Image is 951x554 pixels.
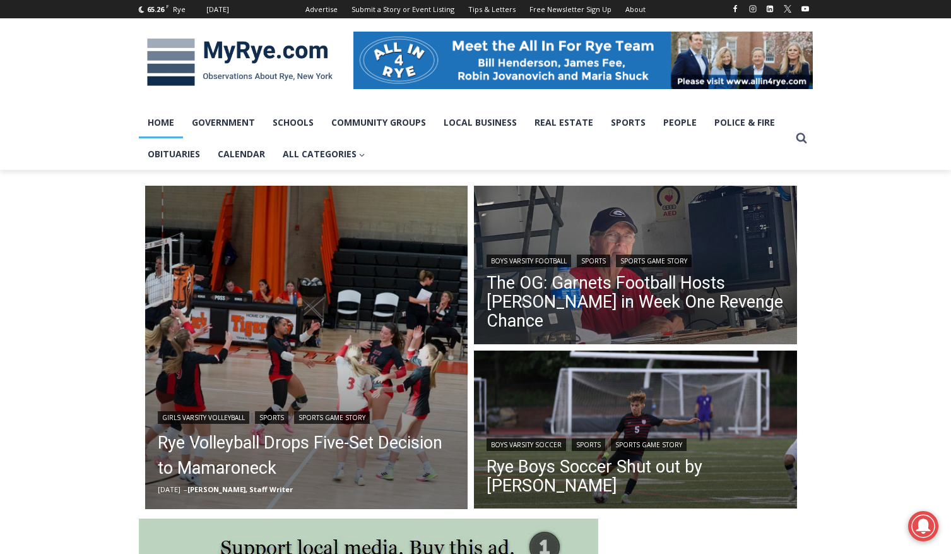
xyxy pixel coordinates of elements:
div: | | [487,252,784,267]
a: Schools [264,107,322,138]
a: Home [139,107,183,138]
div: | | [158,409,456,424]
img: (PHOTO" Steve “The OG” Feeney in the press box at Rye High School's Nugent Stadium, 2022.) [474,186,797,347]
img: (PHOTO: Rye Boys Soccer's Silas Kavanagh in his team's 3-0 loss to Byram Hills on Septmber 10, 20... [474,351,797,512]
a: Real Estate [526,107,602,138]
a: Read More Rye Boys Soccer Shut out by Byram Hills [474,351,797,512]
a: Read More Rye Volleyball Drops Five-Set Decision to Mamaroneck [145,186,468,509]
a: Sports [572,438,605,451]
a: Sports [577,255,610,267]
span: 65.26 [147,4,164,14]
a: Linkedin [762,1,777,16]
a: Rye Boys Soccer Shut out by [PERSON_NAME] [487,457,784,495]
time: [DATE] [158,485,180,494]
a: Read More The OG: Garnets Football Hosts Somers in Week One Revenge Chance [474,186,797,347]
a: Girls Varsity Volleyball [158,411,249,424]
span: – [184,485,187,494]
div: [DATE] [206,4,229,15]
img: All in for Rye [353,32,813,88]
button: View Search Form [790,127,813,150]
a: Boys Varsity Soccer [487,438,566,451]
a: Sports [255,411,288,424]
a: X [780,1,795,16]
span: F [166,3,169,9]
a: YouTube [798,1,813,16]
div: Rye [173,4,186,15]
a: Sports Game Story [616,255,692,267]
div: | | [487,436,784,451]
img: MyRye.com [139,30,341,95]
a: Police & Fire [706,107,784,138]
a: Sports [602,107,654,138]
a: Instagram [745,1,760,16]
a: People [654,107,706,138]
a: The OG: Garnets Football Hosts [PERSON_NAME] in Week One Revenge Chance [487,274,784,330]
span: All Categories [283,147,365,161]
a: [PERSON_NAME], Staff Writer [187,485,293,494]
a: Government [183,107,264,138]
a: Sports Game Story [294,411,370,424]
a: Calendar [209,138,274,170]
nav: Primary Navigation [139,107,790,171]
a: Facebook [728,1,743,16]
a: Rye Volleyball Drops Five-Set Decision to Mamaroneck [158,430,456,481]
a: Obituaries [139,138,209,170]
a: Community Groups [322,107,435,138]
a: Boys Varsity Football [487,255,571,267]
a: Local Business [435,107,526,138]
a: All Categories [274,138,374,170]
img: (PHOTO: The Rye Volleyball team celebrates a point against the Mamaroneck Tigers on September 11,... [145,186,468,509]
a: Sports Game Story [611,438,687,451]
